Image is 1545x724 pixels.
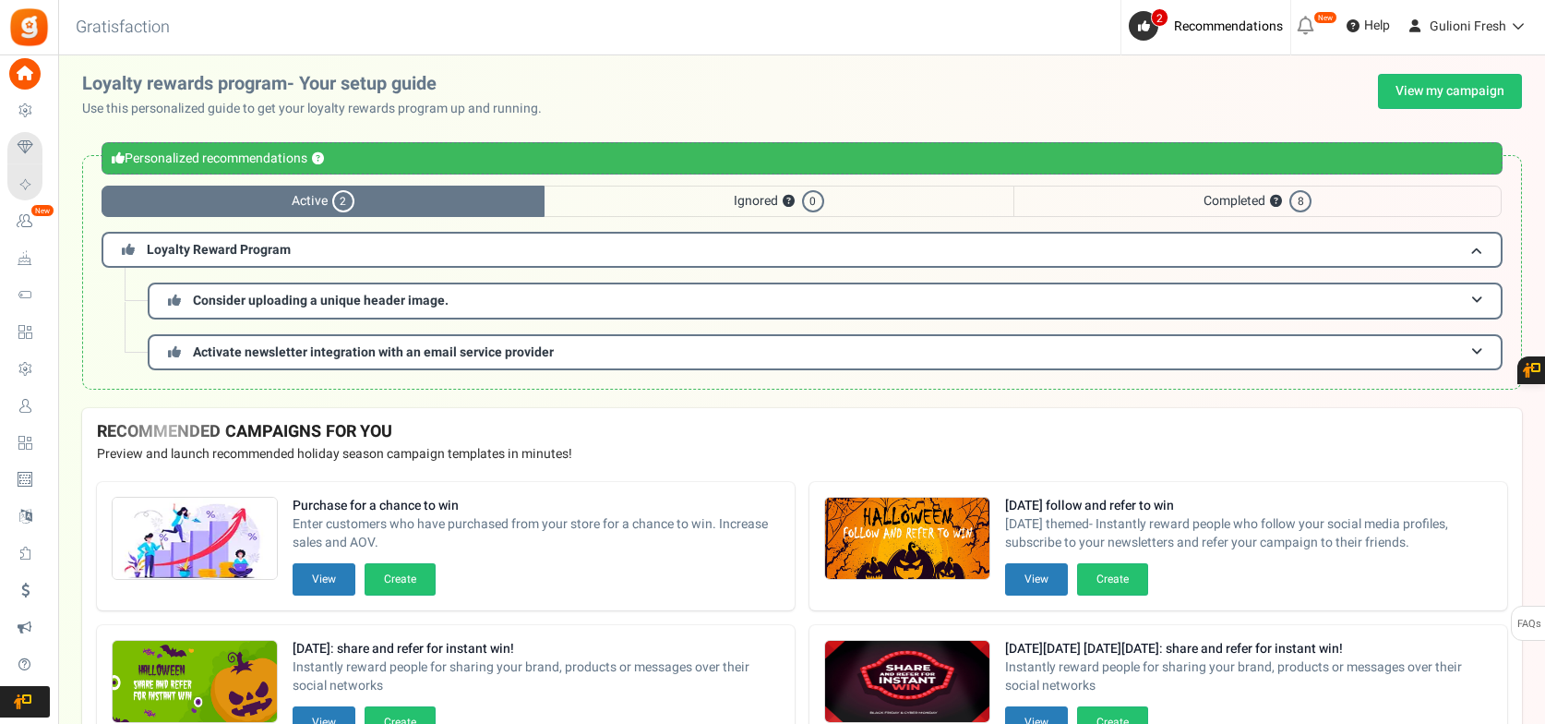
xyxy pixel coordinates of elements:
[82,74,557,94] h2: Loyalty rewards program- Your setup guide
[1289,190,1311,212] span: 8
[97,445,1507,464] p: Preview and launch recommended holiday season campaign templates in minutes!
[82,100,557,118] p: Use this personalized guide to get your loyalty rewards program up and running.
[147,240,291,259] span: Loyalty Reward Program
[293,563,355,596] button: View
[783,196,795,208] button: ?
[1005,658,1492,695] span: Instantly reward people for sharing your brand, products or messages over their social networks
[8,6,50,48] img: Gratisfaction
[1013,186,1502,217] span: Completed
[1077,563,1148,596] button: Create
[332,190,354,212] span: 2
[293,497,780,515] strong: Purchase for a chance to win
[1339,11,1397,41] a: Help
[1270,196,1282,208] button: ?
[102,142,1503,175] div: Personalized recommendations
[193,343,554,362] span: Activate newsletter integration with an email service provider
[1005,515,1492,552] span: [DATE] themed- Instantly reward people who follow your social media profiles, subscribe to your n...
[825,641,989,724] img: Recommended Campaigns
[1516,607,1541,642] span: FAQs
[30,204,54,217] em: New
[1129,11,1290,41] a: 2 Recommendations
[802,190,824,212] span: 0
[1005,563,1068,596] button: View
[1174,17,1283,36] span: Recommendations
[113,498,277,581] img: Recommended Campaigns
[1359,17,1390,35] span: Help
[55,9,190,46] h3: Gratisfaction
[102,186,545,217] span: Active
[1430,17,1506,36] span: Gulioni Fresh
[365,563,436,596] button: Create
[193,291,449,310] span: Consider uploading a unique header image.
[1005,497,1492,515] strong: [DATE] follow and refer to win
[293,658,780,695] span: Instantly reward people for sharing your brand, products or messages over their social networks
[293,515,780,552] span: Enter customers who have purchased from your store for a chance to win. Increase sales and AOV.
[545,186,1013,217] span: Ignored
[113,641,277,724] img: Recommended Campaigns
[1313,11,1337,24] em: New
[97,423,1507,441] h4: RECOMMENDED CAMPAIGNS FOR YOU
[312,153,324,165] button: ?
[825,498,989,581] img: Recommended Campaigns
[1005,640,1492,658] strong: [DATE][DATE] [DATE][DATE]: share and refer for instant win!
[293,640,780,658] strong: [DATE]: share and refer for instant win!
[7,206,50,237] a: New
[1151,8,1168,27] span: 2
[1378,74,1522,109] a: View my campaign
